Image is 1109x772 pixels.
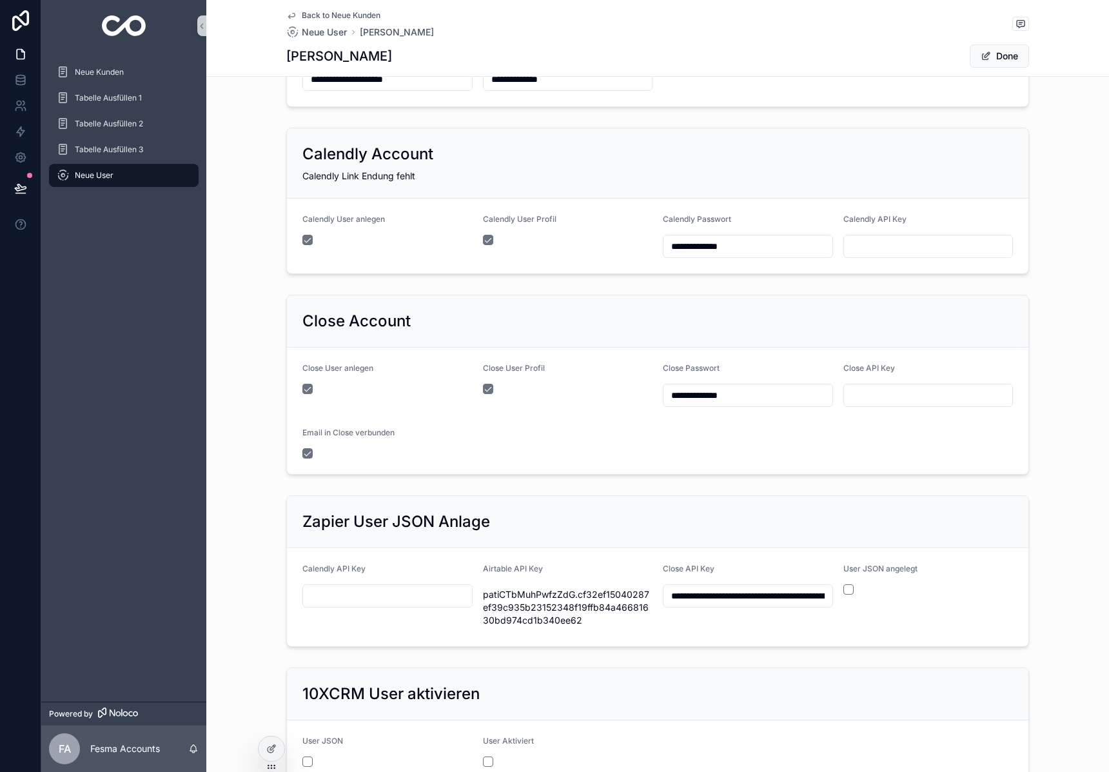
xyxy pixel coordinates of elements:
[49,61,199,84] a: Neue Kunden
[302,428,395,437] span: Email in Close verbunden
[302,511,490,532] h2: Zapier User JSON Anlage
[663,214,731,224] span: Calendly Passwort
[302,26,347,39] span: Neue User
[90,742,160,755] p: Fesma Accounts
[41,52,206,204] div: scrollable content
[286,26,347,39] a: Neue User
[41,702,206,726] a: Powered by
[483,736,534,746] span: User Aktiviert
[663,564,714,573] span: Close API Key
[302,214,385,224] span: Calendly User anlegen
[483,363,545,373] span: Close User Profil
[483,214,556,224] span: Calendly User Profil
[75,119,143,129] span: Tabelle Ausfüllen 2
[970,45,1029,68] button: Done
[75,93,142,103] span: Tabelle Ausfüllen 1
[49,164,199,187] a: Neue User
[286,10,380,21] a: Back to Neue Kunden
[75,170,113,181] span: Neue User
[843,564,918,573] span: User JSON angelegt
[75,67,124,77] span: Neue Kunden
[302,564,366,573] span: Calendly API Key
[49,112,199,135] a: Tabelle Ausfüllen 2
[49,709,93,719] span: Powered by
[483,564,543,573] span: Airtable API Key
[843,214,907,224] span: Calendly API Key
[49,86,199,110] a: Tabelle Ausfüllen 1
[843,363,895,373] span: Close API Key
[59,741,71,757] span: FA
[102,15,146,36] img: App logo
[302,311,411,332] h2: Close Account
[360,26,434,39] a: [PERSON_NAME]
[49,138,199,161] a: Tabelle Ausfüllen 3
[286,47,392,65] h1: [PERSON_NAME]
[302,736,343,746] span: User JSON
[663,363,720,373] span: Close Passwort
[302,10,380,21] span: Back to Neue Kunden
[302,170,415,181] span: Calendly Link Endung fehlt
[75,144,143,155] span: Tabelle Ausfüllen 3
[302,363,373,373] span: Close User anlegen
[302,684,480,704] h2: 10XCRM User aktivieren
[302,144,433,164] h2: Calendly Account
[483,588,653,627] span: patiCTbMuhPwfzZdG.cf32ef15040287ef39c935b23152348f19ffb84a46681630bd974cd1b340ee62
